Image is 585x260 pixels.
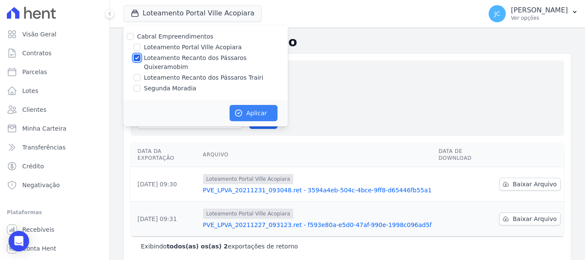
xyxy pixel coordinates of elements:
[22,87,39,95] span: Lotes
[144,84,196,93] label: Segunda Moradia
[511,6,568,15] p: [PERSON_NAME]
[3,176,106,194] a: Negativação
[123,5,262,21] button: Loteamento Portal Ville Acopiara
[22,181,60,189] span: Negativação
[22,124,66,133] span: Minha Carteira
[435,143,496,167] th: Data de Download
[7,207,102,218] div: Plataformas
[9,231,29,251] div: Open Intercom Messenger
[22,68,47,76] span: Parcelas
[22,225,54,234] span: Recebíveis
[3,158,106,175] a: Crédito
[3,221,106,238] a: Recebíveis
[3,240,106,257] a: Conta Hent
[3,120,106,137] a: Minha Carteira
[513,215,557,223] span: Baixar Arquivo
[203,174,294,184] span: Loteamento Portal Ville Acopiara
[22,105,46,114] span: Clientes
[167,243,228,250] b: todos(as) os(as) 2
[22,143,66,152] span: Transferências
[230,105,278,121] button: Aplicar
[144,73,263,82] label: Loteamento Recanto dos Pássaros Trairi
[200,143,435,167] th: Arquivo
[22,49,51,57] span: Contratos
[131,202,200,236] td: [DATE] 09:31
[494,11,500,17] span: JC
[203,209,294,219] span: Loteamento Portal Ville Acopiara
[22,162,44,170] span: Crédito
[203,221,432,229] a: PVE_LPVA_20211227_093123.ret - f593e80a-e5d0-47af-990e-1998c096ad5f
[123,34,571,50] h2: Exportações de Retorno
[141,242,298,251] p: Exibindo exportações de retorno
[3,26,106,43] a: Visão Geral
[144,54,288,72] label: Loteamento Recanto dos Pássaros Quixeramobim
[3,45,106,62] a: Contratos
[3,101,106,118] a: Clientes
[3,63,106,81] a: Parcelas
[22,244,56,253] span: Conta Hent
[144,43,242,52] label: Loteamento Portal Ville Acopiara
[203,186,432,194] a: PVE_LPVA_20211231_093048.ret - 3594a4eb-504c-4bce-9ff8-d65446fb55a1
[137,33,213,40] label: Cabral Empreendimentos
[131,143,200,167] th: Data da Exportação
[511,15,568,21] p: Ver opções
[3,82,106,99] a: Lotes
[499,212,561,225] a: Baixar Arquivo
[22,30,57,39] span: Visão Geral
[499,178,561,191] a: Baixar Arquivo
[3,139,106,156] a: Transferências
[482,2,585,26] button: JC [PERSON_NAME] Ver opções
[131,167,200,202] td: [DATE] 09:30
[513,180,557,188] span: Baixar Arquivo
